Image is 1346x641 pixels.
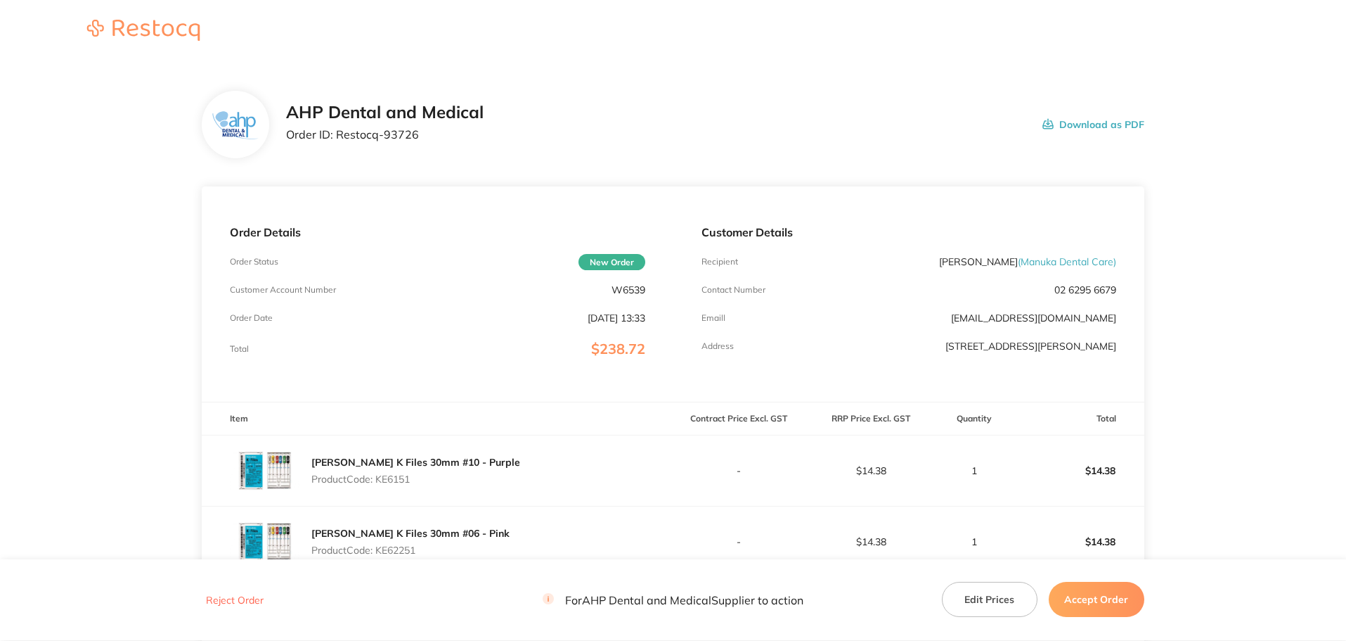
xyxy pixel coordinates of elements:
[937,402,1012,436] th: Quantity
[588,312,645,324] p: [DATE] 13:33
[673,402,805,436] th: Contract Price Excl. GST
[701,313,725,323] p: Emaill
[938,536,1011,547] p: 1
[1018,255,1116,268] span: ( Manuka Dental Care )
[951,312,1116,324] a: [EMAIL_ADDRESS][DOMAIN_NAME]
[701,341,734,351] p: Address
[674,465,805,476] p: -
[805,402,937,436] th: RRP Price Excl. GST
[701,285,765,295] p: Contact Number
[213,111,259,139] img: ZjN5bDlnNQ
[938,465,1011,476] p: 1
[945,341,1116,352] p: [STREET_ADDRESS][PERSON_NAME]
[311,474,520,485] p: Product Code: KE6151
[674,536,805,547] p: -
[701,257,738,267] p: Recipient
[202,402,673,436] th: Item
[543,594,803,607] p: For AHP Dental and Medical Supplier to action
[230,226,645,239] p: Order Details
[1013,525,1144,559] p: $14.38
[1049,583,1144,618] button: Accept Order
[230,285,336,295] p: Customer Account Number
[311,545,510,556] p: Product Code: KE62251
[591,340,645,357] span: $238.72
[578,254,645,270] span: New Order
[939,256,1116,267] p: [PERSON_NAME]
[611,284,645,296] p: W6539
[942,583,1037,618] button: Edit Prices
[286,103,484,122] h2: AHP Dental and Medical
[202,595,268,607] button: Reject Order
[1054,284,1116,296] p: 02 6295 6679
[1013,454,1144,488] p: $14.38
[701,226,1116,239] p: Customer Details
[1012,402,1144,436] th: Total
[230,507,300,577] img: Zzdtbms1MQ
[73,20,214,43] a: Restocq logo
[1042,103,1144,146] button: Download as PDF
[73,20,214,41] img: Restocq logo
[230,257,278,267] p: Order Status
[805,465,936,476] p: $14.38
[805,536,936,547] p: $14.38
[230,344,249,354] p: Total
[311,527,510,540] a: [PERSON_NAME] K Files 30mm #06 - Pink
[230,436,300,506] img: eHMwZnJvcw
[286,128,484,141] p: Order ID: Restocq- 93726
[230,313,273,323] p: Order Date
[311,456,520,469] a: [PERSON_NAME] K Files 30mm #10 - Purple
